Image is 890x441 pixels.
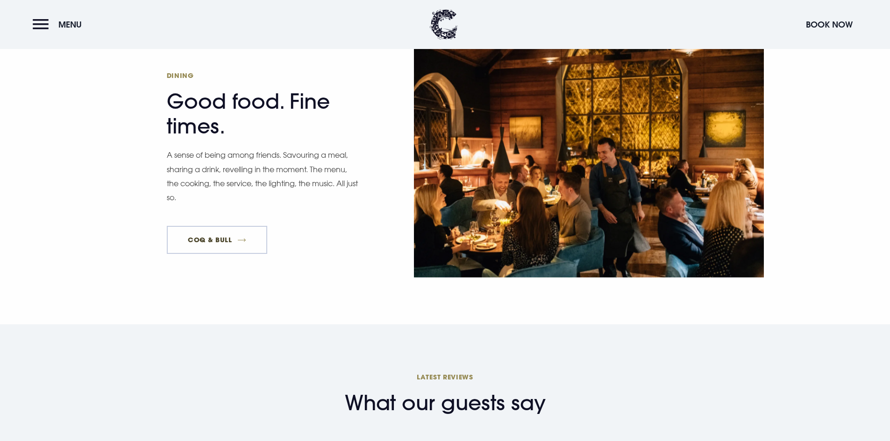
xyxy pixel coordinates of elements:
h2: What our guests say [345,391,546,415]
a: Coq & Bull [167,226,268,254]
p: A sense of being among friends. Savouring a meal, sharing a drink, revelling in the moment. The m... [167,148,358,205]
h2: Good food. Fine times. [167,71,349,139]
img: Hotel Northern Ireland [414,45,764,278]
button: Menu [33,14,86,35]
img: Clandeboye Lodge [430,9,458,40]
h3: Latest Reviews [114,372,776,381]
button: Book Now [801,14,857,35]
span: Dining [167,71,349,80]
span: Menu [58,19,82,30]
